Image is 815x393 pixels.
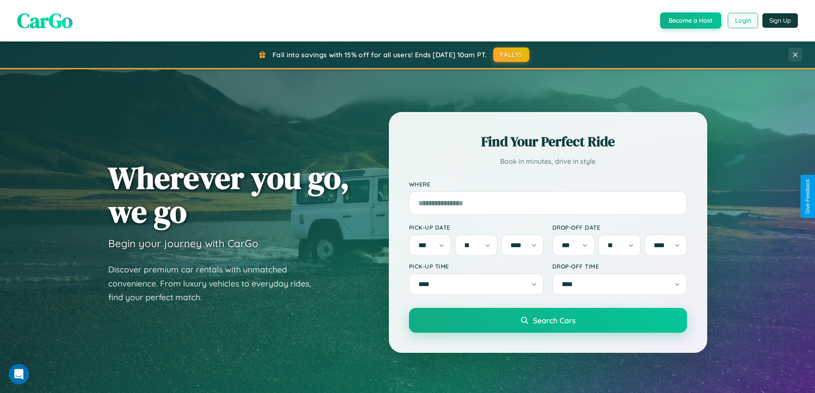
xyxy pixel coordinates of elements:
button: Become a Host [660,12,721,29]
button: FALL15 [493,47,529,62]
span: Fall into savings with 15% off for all users! Ends [DATE] 10am PT. [273,50,487,59]
label: Drop-off Date [552,224,687,231]
label: Drop-off Time [552,263,687,270]
button: Search Cars [409,308,687,333]
label: Pick-up Date [409,224,544,231]
h1: Wherever you go, we go [108,161,350,228]
button: Sign Up [762,13,798,28]
label: Pick-up Time [409,263,544,270]
h3: Begin your journey with CarGo [108,237,258,250]
p: Book in minutes, drive in style [409,155,687,168]
h2: Find Your Perfect Ride [409,132,687,151]
span: Search Cars [533,316,575,325]
button: Login [728,13,758,28]
div: Give Feedback [805,179,811,214]
p: Discover premium car rentals with unmatched convenience. From luxury vehicles to everyday rides, ... [108,263,322,304]
span: CarGo [17,6,73,35]
iframe: Intercom live chat [9,364,29,384]
label: Where [409,180,687,188]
